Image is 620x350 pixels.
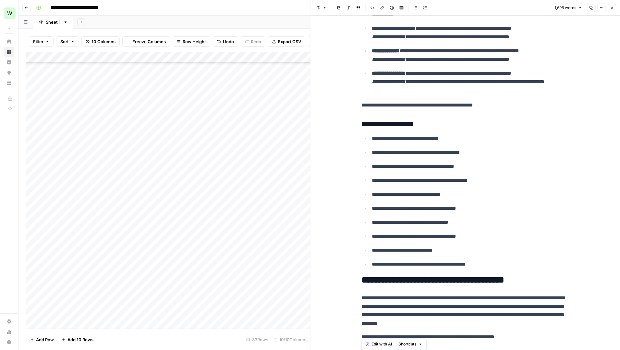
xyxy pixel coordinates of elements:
button: Workspace: Workspace1 [4,5,14,21]
button: Sort [56,36,79,47]
span: 10 Columns [91,38,115,45]
a: Home [4,36,14,47]
a: Insights [4,57,14,68]
span: 1,696 words [554,5,576,11]
span: Add Row [36,336,54,343]
button: Help + Support [4,337,14,347]
button: Edit with AI [363,340,395,348]
span: Row Height [183,38,206,45]
button: Shortcuts [396,340,425,348]
button: Redo [241,36,265,47]
button: Export CSV [268,36,305,47]
button: Filter [29,36,54,47]
div: 33 Rows [244,334,271,345]
button: 1,696 words [552,4,585,12]
span: Export CSV [278,38,301,45]
a: Settings [4,316,14,327]
span: Redo [251,38,261,45]
a: Your Data [4,78,14,88]
span: Shortcuts [398,341,417,347]
span: W [7,9,12,17]
button: Add 10 Rows [58,334,97,345]
button: Undo [213,36,238,47]
span: Freeze Columns [132,38,166,45]
a: Usage [4,327,14,337]
div: Sheet 1 [46,19,61,25]
span: Add 10 Rows [67,336,93,343]
a: Opportunities [4,68,14,78]
a: Sheet 1 [33,16,73,29]
span: Filter [33,38,43,45]
span: Undo [223,38,234,45]
a: Browse [4,47,14,57]
button: Row Height [173,36,210,47]
span: Sort [60,38,69,45]
span: Edit with AI [371,341,392,347]
div: 10/10 Columns [271,334,310,345]
button: Freeze Columns [122,36,170,47]
button: 10 Columns [81,36,120,47]
button: Add Row [26,334,58,345]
